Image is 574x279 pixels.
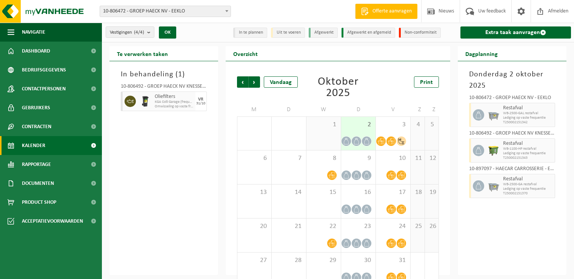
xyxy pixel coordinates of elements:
span: Rapportage [22,155,51,174]
img: WB-1100-HPE-GN-50 [488,145,499,156]
span: 1 [310,121,337,129]
iframe: chat widget [4,262,126,279]
span: 22 [310,222,337,231]
div: 10-806492 - GROEP HAECK NV KNESSELARE - AALTER [121,84,207,91]
span: 3 [380,121,406,129]
span: 2 [345,121,372,129]
img: WB-2500-GAL-GY-01 [488,180,499,192]
h2: Te verwerken taken [109,46,175,61]
span: Product Shop [22,193,56,212]
span: 5 [429,121,435,129]
div: 10-897097 - HAECAR CARROSSERIE - EEKLO [469,166,555,174]
span: Contactpersonen [22,79,66,98]
img: WB-0240-HPE-BK-01 [140,96,151,107]
span: Lediging op vaste frequentie [503,116,553,120]
span: Documenten [22,174,54,193]
span: Kalender [22,136,45,155]
span: 9 [345,154,372,163]
span: WB-2500-GA restafval [503,182,553,187]
li: Uit te voeren [271,28,305,38]
span: 31 [380,256,406,265]
span: T250002151370 [503,191,553,196]
span: 27 [241,256,268,265]
span: Volgende [249,76,260,88]
span: Lediging op vaste frequentie [503,187,553,191]
span: Dashboard [22,42,50,60]
span: 10-806472 - GROEP HAECK NV - EEKLO [100,6,231,17]
h2: Dagplanning [458,46,505,61]
span: 20 [241,222,268,231]
td: Z [411,103,425,116]
span: Vorige [237,76,248,88]
span: Contracten [22,117,51,136]
span: 23 [345,222,372,231]
div: 10-806472 - GROEP HAECK NV - EEKLO [469,95,555,103]
td: D [341,103,376,116]
div: 31/10 [196,102,205,105]
span: Oliefilters [155,94,194,100]
div: Vandaag [264,76,298,88]
span: Restafval [503,176,553,182]
span: 1 [178,71,182,78]
span: 16 [345,188,372,197]
span: 24 [380,222,406,231]
td: V [376,103,411,116]
a: Print [414,76,439,88]
span: 26 [429,222,435,231]
span: 14 [275,188,302,197]
span: Print [420,79,433,85]
span: Omwisseling op vaste frequentie (incl. verwerking) [155,104,194,109]
li: Afgewerkt en afgemeld [342,28,395,38]
span: 30 [345,256,372,265]
span: 10 [380,154,406,163]
span: Restafval [503,105,553,111]
button: OK [159,26,176,39]
span: KGA Colli Garage (frequentie) [155,100,194,104]
span: Vestigingen [110,27,144,38]
span: 7 [275,154,302,163]
span: 6 [241,154,268,163]
span: 13 [241,188,268,197]
span: 8 [310,154,337,163]
span: Lediging op vaste frequentie [503,151,553,156]
td: M [237,103,272,116]
span: 12 [429,154,435,163]
span: T250002151342 [503,120,553,125]
span: 15 [310,188,337,197]
span: 29 [310,256,337,265]
li: Non-conformiteit [399,28,441,38]
span: WB-1100-HP restafval [503,147,553,151]
div: VR [198,97,203,102]
button: Vestigingen(4/4) [106,26,154,38]
span: 18 [414,188,420,197]
li: In te plannen [233,28,267,38]
span: Acceptatievoorwaarden [22,212,83,231]
a: Offerte aanvragen [355,4,417,19]
td: D [272,103,306,116]
span: Offerte aanvragen [371,8,414,15]
span: WB-2500-GAL restafval [503,111,553,116]
span: Gebruikers [22,98,50,117]
span: Bedrijfsgegevens [22,60,66,79]
h3: Donderdag 2 oktober 2025 [469,69,555,91]
div: Oktober 2025 [306,76,369,99]
span: 25 [414,222,420,231]
span: 11 [414,154,420,163]
span: Restafval [503,141,553,147]
count: (4/4) [134,30,144,35]
span: Navigatie [22,23,45,42]
div: 10-806492 - GROEP HAECK NV KNESSELARE - AALTER [469,131,555,138]
td: W [306,103,341,116]
h2: Overzicht [226,46,265,61]
td: Z [425,103,439,116]
li: Afgewerkt [309,28,338,38]
span: 4 [414,121,420,129]
a: Extra taak aanvragen [460,26,571,39]
span: 17 [380,188,406,197]
span: 21 [275,222,302,231]
span: 28 [275,256,302,265]
span: T250002151343 [503,156,553,160]
img: WB-2500-GAL-GY-04 [488,109,499,121]
h3: In behandeling ( ) [121,69,207,80]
